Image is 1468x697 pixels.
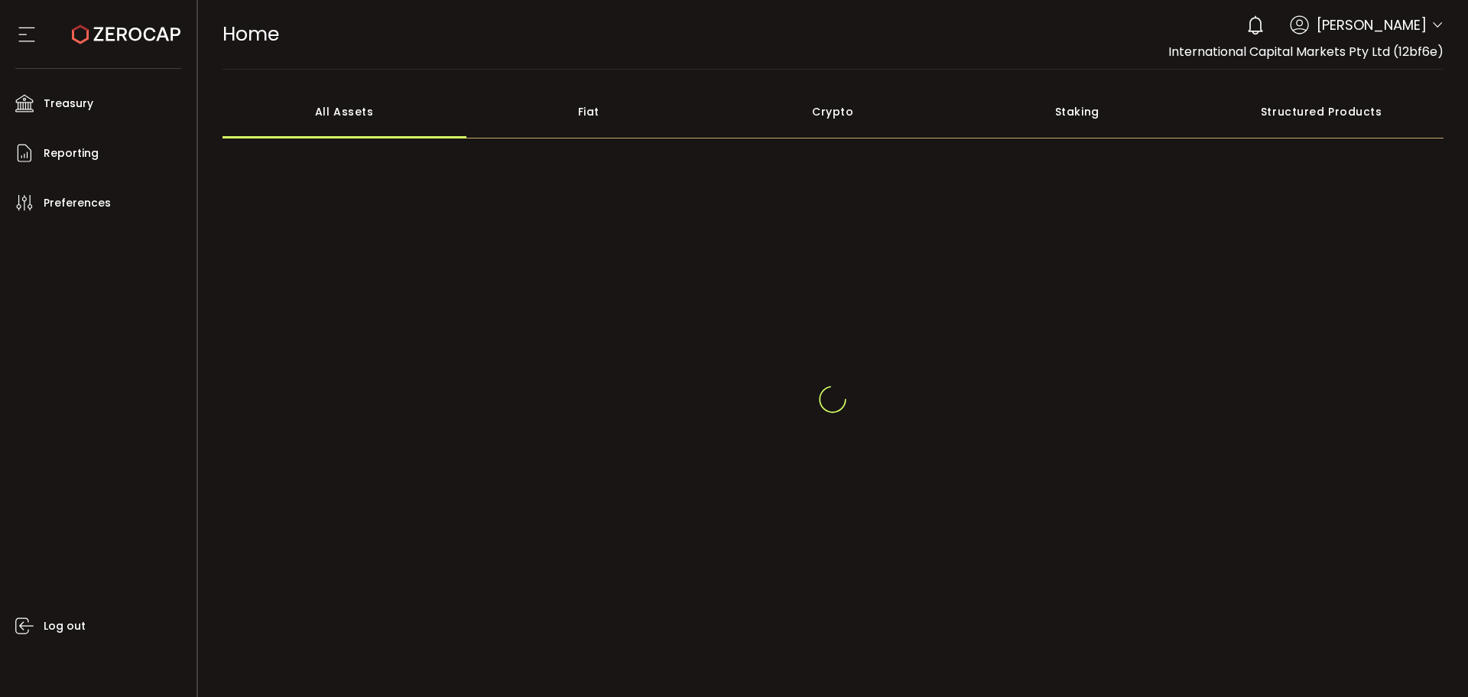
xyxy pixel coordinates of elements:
span: Log out [44,615,86,637]
span: [PERSON_NAME] [1317,15,1427,35]
div: Fiat [466,85,711,138]
div: Structured Products [1200,85,1444,138]
div: Staking [955,85,1200,138]
span: Reporting [44,142,99,164]
span: Home [222,21,279,47]
div: Crypto [711,85,956,138]
span: Preferences [44,192,111,214]
span: International Capital Markets Pty Ltd (12bf6e) [1168,43,1444,60]
div: All Assets [222,85,467,138]
span: Treasury [44,93,93,115]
